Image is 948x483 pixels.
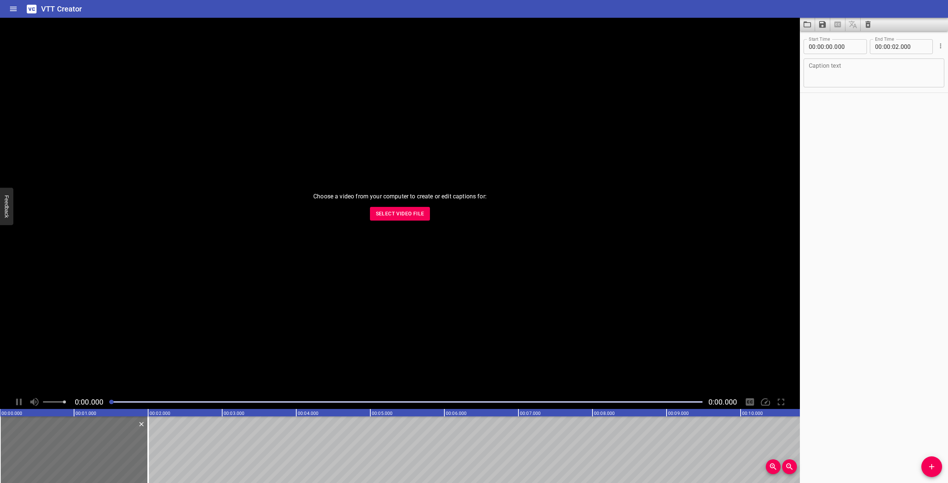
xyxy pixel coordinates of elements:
[150,411,170,416] text: 00:02.000
[816,39,817,54] span: :
[594,411,615,416] text: 00:08.000
[936,41,945,51] button: Cue Options
[884,39,891,54] input: 00
[803,20,812,29] svg: Load captions from file
[899,39,901,54] span: .
[372,411,393,416] text: 00:05.000
[936,36,944,56] div: Cue Options
[708,398,737,406] span: Video Duration
[861,18,875,31] button: Clear captions
[815,18,830,31] button: Save captions to file
[901,39,928,54] input: 000
[824,39,826,54] span: :
[668,411,689,416] text: 00:09.000
[742,411,763,416] text: 00:10.000
[224,411,244,416] text: 00:03.000
[864,20,872,29] svg: Clear captions
[892,39,899,54] input: 02
[376,209,424,218] span: Select Video File
[845,18,861,31] span: Add some text to your captions to translate.
[833,39,834,54] span: .
[817,39,824,54] input: 00
[137,419,145,429] div: Delete Cue
[834,39,861,54] input: 000
[446,411,467,416] text: 00:06.000
[758,395,772,409] div: Playback Speed
[882,39,884,54] span: :
[774,395,788,409] div: Toggle Full Screen
[743,395,757,409] div: Hide/Show Captions
[41,3,82,15] h6: VTT Creator
[109,401,702,403] div: Play progress
[520,411,541,416] text: 00:07.000
[370,207,430,221] button: Select Video File
[75,398,103,406] span: Current Time
[137,419,146,429] button: Delete
[76,411,96,416] text: 00:01.000
[818,20,827,29] svg: Save captions to file
[782,459,797,474] button: Zoom Out
[800,18,815,31] button: Load captions from file
[921,456,942,477] button: Add Cue
[875,39,882,54] input: 00
[313,192,487,201] p: Choose a video from your computer to create or edit captions for:
[809,39,816,54] input: 00
[1,411,22,416] text: 00:00.000
[826,39,833,54] input: 00
[891,39,892,54] span: :
[298,411,318,416] text: 00:04.000
[830,18,845,31] span: Select a video in the pane to the left, then you can automatically extract captions.
[766,459,781,474] button: Zoom In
